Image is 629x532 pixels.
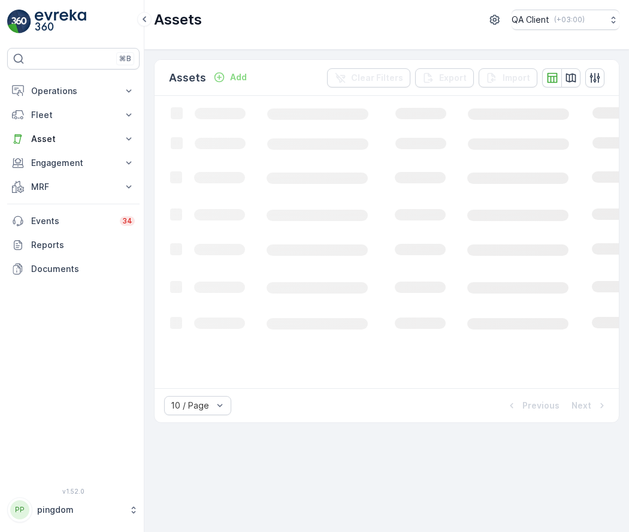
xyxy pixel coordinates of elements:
button: Export [415,68,474,87]
button: Add [208,70,252,84]
p: ⌘B [119,54,131,64]
p: Engagement [31,157,116,169]
p: ( +03:00 ) [554,15,585,25]
button: Operations [7,79,140,103]
p: 34 [122,216,132,226]
p: Assets [154,10,202,29]
a: Documents [7,257,140,281]
a: Events34 [7,209,140,233]
button: Clear Filters [327,68,410,87]
div: PP [10,500,29,519]
img: logo_light-DOdMpM7g.png [35,10,86,34]
p: Import [503,72,530,84]
p: Previous [522,400,560,412]
p: Next [571,400,591,412]
p: Clear Filters [351,72,403,84]
p: Reports [31,239,135,251]
button: Import [479,68,537,87]
p: Add [230,71,247,83]
img: logo [7,10,31,34]
p: Events [31,215,113,227]
button: Engagement [7,151,140,175]
button: Next [570,398,609,413]
button: Asset [7,127,140,151]
p: QA Client [512,14,549,26]
p: Fleet [31,109,116,121]
button: QA Client(+03:00) [512,10,619,30]
a: Reports [7,233,140,257]
p: Documents [31,263,135,275]
p: Export [439,72,467,84]
p: Asset [31,133,116,145]
p: MRF [31,181,116,193]
p: Assets [169,69,206,86]
button: PPpingdom [7,497,140,522]
p: pingdom [37,504,123,516]
span: v 1.52.0 [7,488,140,495]
button: MRF [7,175,140,199]
p: Operations [31,85,116,97]
button: Fleet [7,103,140,127]
button: Previous [504,398,561,413]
